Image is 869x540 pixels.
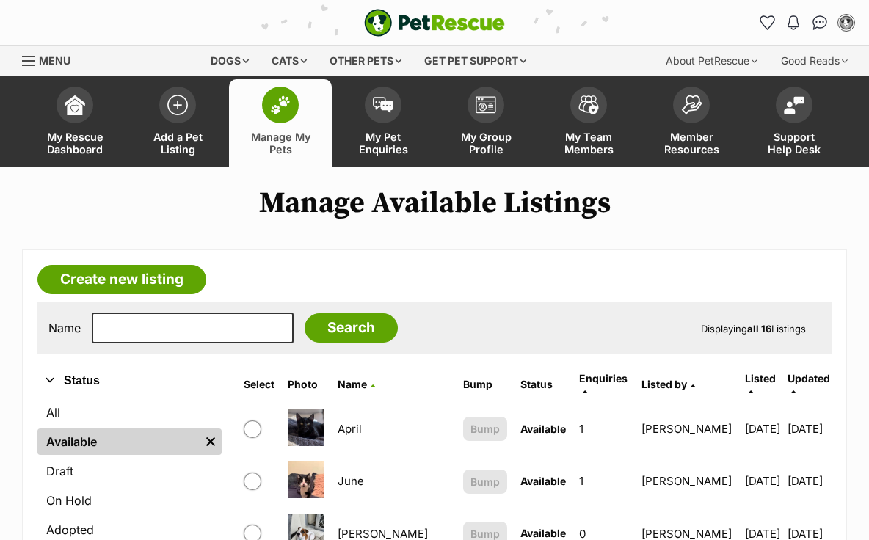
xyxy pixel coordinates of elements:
a: Enquiries [579,372,628,396]
a: Support Help Desk [743,79,846,167]
a: My Team Members [537,79,640,167]
a: My Group Profile [434,79,537,167]
a: Menu [22,46,81,73]
img: add-pet-listing-icon-0afa8454b4691262ce3f59096e99ab1cd57d4a30225e0717b998d2c9b9846f56.svg [167,95,188,115]
span: Listed [745,372,776,384]
td: 1 [573,456,633,506]
a: Create new listing [37,265,206,294]
a: Member Resources [640,79,743,167]
a: Draft [37,458,222,484]
a: [PERSON_NAME] [641,422,732,436]
td: [DATE] [739,404,786,454]
div: Get pet support [414,46,537,76]
div: Cats [261,46,317,76]
span: Menu [39,54,70,67]
a: My Rescue Dashboard [23,79,126,167]
td: 1 [573,404,633,454]
div: Dogs [200,46,259,76]
th: Bump [457,367,513,402]
span: Add a Pet Listing [145,131,211,156]
a: Name [338,378,375,390]
a: Updated [788,372,830,396]
img: dashboard-icon-eb2f2d2d3e046f16d808141f083e7271f6b2e854fb5c12c21221c1fb7104beca.svg [65,95,85,115]
span: Bump [470,474,500,489]
ul: Account quick links [755,11,858,34]
span: Member Resources [658,131,724,156]
th: Status [515,367,572,402]
span: Listed by [641,378,687,390]
a: Listed [745,372,776,396]
a: Favourites [755,11,779,34]
a: On Hold [37,487,222,514]
button: Bump [463,470,507,494]
span: translation missing: en.admin.listings.index.attributes.enquiries [579,372,628,384]
td: [DATE] [739,456,786,506]
span: Available [520,475,566,487]
span: My Pet Enquiries [350,131,416,156]
th: Select [238,367,280,402]
span: Updated [788,372,830,384]
span: Displaying Listings [701,323,806,335]
a: June [338,474,364,488]
button: Status [37,371,222,390]
span: My Rescue Dashboard [42,131,108,156]
a: Listed by [641,378,695,390]
a: My Pet Enquiries [332,79,434,167]
span: Available [520,423,566,435]
div: About PetRescue [655,46,768,76]
span: Bump [470,421,500,437]
img: pet-enquiries-icon-7e3ad2cf08bfb03b45e93fb7055b45f3efa6380592205ae92323e6603595dc1f.svg [373,97,393,113]
a: Remove filter [200,428,222,455]
td: [DATE] [788,404,830,454]
span: Manage My Pets [247,131,313,156]
img: notifications-46538b983faf8c2785f20acdc204bb7945ddae34d4c08c2a6579f10ce5e182be.svg [788,15,799,30]
label: Name [48,321,81,335]
a: Add a Pet Listing [126,79,229,167]
img: member-resources-icon-8e73f808a243e03378d46382f2149f9095a855e16c252ad45f914b54edf8863c.svg [681,95,702,114]
a: Available [37,428,200,455]
a: [PERSON_NAME] [641,474,732,488]
a: Conversations [808,11,832,34]
a: All [37,399,222,426]
img: group-profile-icon-3fa3cf56718a62981997c0bc7e787c4b2cf8bcc04b72c1350f741eb67cf2f40e.svg [476,96,496,114]
a: Manage My Pets [229,79,332,167]
button: Notifications [782,11,805,34]
span: Support Help Desk [761,131,827,156]
span: My Team Members [556,131,622,156]
th: Photo [282,367,330,402]
span: My Group Profile [453,131,519,156]
input: Search [305,313,398,343]
td: [DATE] [788,456,830,506]
strong: all 16 [747,323,771,335]
button: My account [835,11,858,34]
img: manage-my-pets-icon-02211641906a0b7f246fdf0571729dbe1e7629f14944591b6c1af311fb30b64b.svg [270,95,291,114]
a: April [338,422,362,436]
span: Name [338,378,367,390]
span: Available [520,527,566,539]
img: Aimee Paltridge profile pic [839,15,854,30]
img: chat-41dd97257d64d25036548639549fe6c8038ab92f7586957e7f3b1b290dea8141.svg [812,15,828,30]
img: help-desk-icon-fdf02630f3aa405de69fd3d07c3f3aa587a6932b1a1747fa1d2bba05be0121f9.svg [784,96,804,114]
div: Other pets [319,46,412,76]
a: PetRescue [364,9,505,37]
div: Good Reads [771,46,858,76]
img: logo-e224e6f780fb5917bec1dbf3a21bbac754714ae5b6737aabdf751b685950b380.svg [364,9,505,37]
button: Bump [463,417,507,441]
img: team-members-icon-5396bd8760b3fe7c0b43da4ab00e1e3bb1a5d9ba89233759b79545d2d3fc5d0d.svg [578,95,599,114]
